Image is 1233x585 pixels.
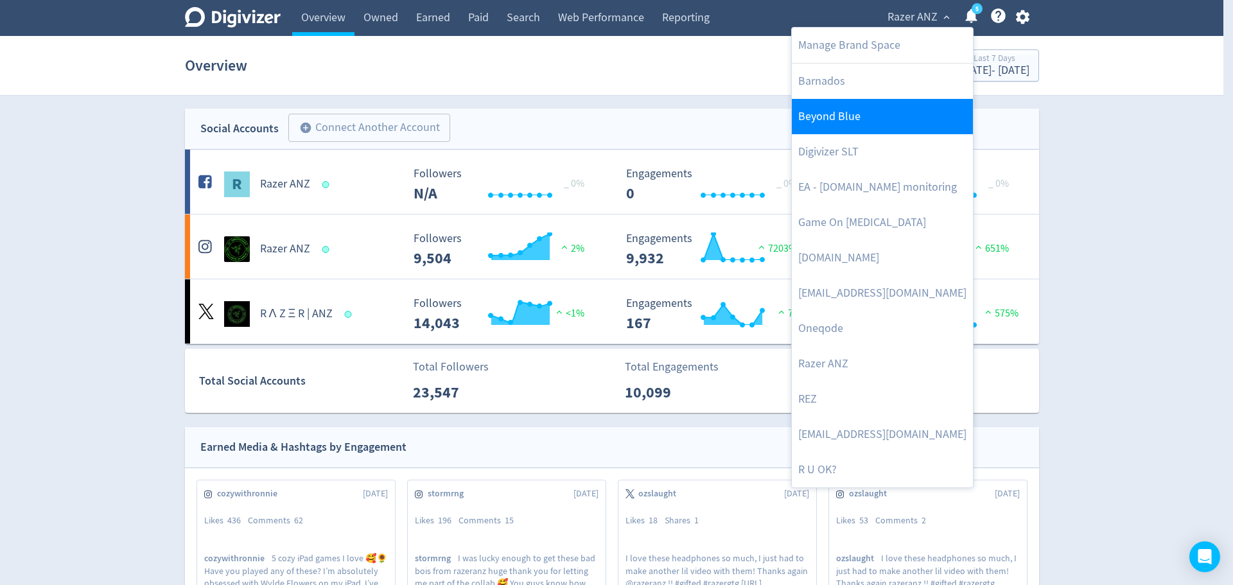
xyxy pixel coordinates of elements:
[792,311,973,346] a: Oneqode
[792,28,973,63] a: Manage Brand Space
[792,170,973,205] a: EA - [DOMAIN_NAME] monitoring
[792,205,973,240] a: Game On [MEDICAL_DATA]
[792,417,973,452] a: [EMAIL_ADDRESS][DOMAIN_NAME]
[792,452,973,487] a: R U OK?
[792,64,973,99] a: Barnados
[1189,541,1220,572] div: Open Intercom Messenger
[792,381,973,417] a: REZ
[792,99,973,134] a: Beyond Blue
[792,346,973,381] a: Razer ANZ
[792,134,973,170] a: Digivizer SLT
[792,275,973,311] a: [EMAIL_ADDRESS][DOMAIN_NAME]
[792,240,973,275] a: [DOMAIN_NAME]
